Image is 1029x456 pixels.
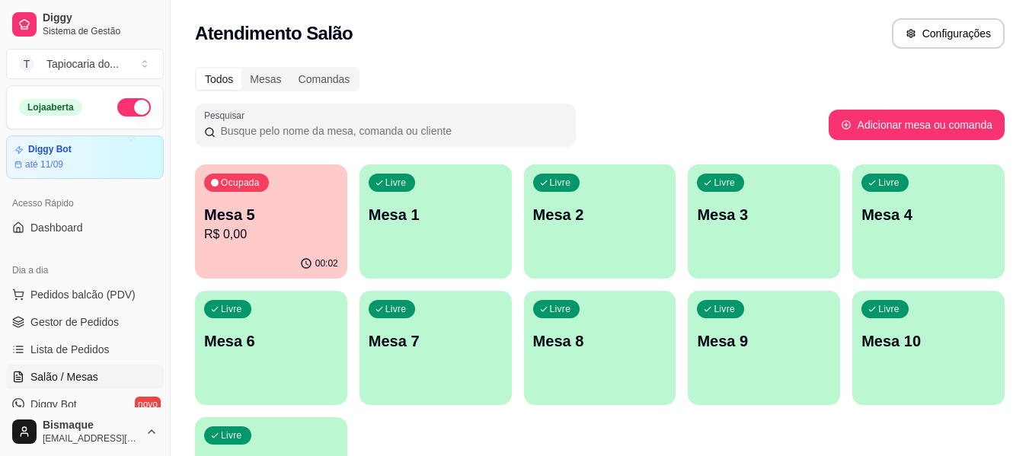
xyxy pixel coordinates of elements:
a: Dashboard [6,215,164,240]
div: Comandas [290,69,359,90]
p: Mesa 10 [861,330,995,352]
button: LivreMesa 6 [195,291,347,405]
p: Mesa 8 [533,330,667,352]
p: Mesa 4 [861,204,995,225]
h2: Atendimento Salão [195,21,353,46]
span: Diggy [43,11,158,25]
article: Diggy Bot [28,144,72,155]
button: Configurações [892,18,1005,49]
p: Livre [385,303,407,315]
p: Livre [550,177,571,189]
p: Livre [385,177,407,189]
p: Mesa 2 [533,204,667,225]
p: Mesa 7 [369,330,503,352]
p: R$ 0,00 [204,225,338,244]
button: Pedidos balcão (PDV) [6,282,164,307]
a: Diggy Botnovo [6,392,164,416]
div: Todos [197,69,241,90]
p: Livre [714,177,735,189]
p: 00:02 [315,257,338,269]
button: LivreMesa 8 [524,291,676,405]
button: LivreMesa 3 [688,164,840,279]
p: Mesa 5 [204,204,338,225]
p: Livre [714,303,735,315]
span: [EMAIL_ADDRESS][DOMAIN_NAME] [43,432,139,445]
p: Livre [221,429,242,442]
span: Dashboard [30,220,83,235]
div: Tapiocaria do ... [46,56,119,72]
article: até 11/09 [25,158,63,171]
button: LivreMesa 2 [524,164,676,279]
div: Mesas [241,69,289,90]
button: Select a team [6,49,164,79]
p: Livre [550,303,571,315]
span: Lista de Pedidos [30,342,110,357]
div: Dia a dia [6,258,164,282]
p: Ocupada [221,177,260,189]
input: Pesquisar [216,123,567,139]
div: Acesso Rápido [6,191,164,215]
span: Sistema de Gestão [43,25,158,37]
div: Loja aberta [19,99,82,116]
button: Adicionar mesa ou comanda [829,110,1005,140]
a: Salão / Mesas [6,365,164,389]
p: Mesa 3 [697,204,831,225]
span: Gestor de Pedidos [30,314,119,330]
span: Pedidos balcão (PDV) [30,287,136,302]
p: Mesa 9 [697,330,831,352]
p: Livre [878,177,900,189]
span: Salão / Mesas [30,369,98,384]
button: Alterar Status [117,98,151,116]
span: T [19,56,34,72]
button: LivreMesa 7 [360,291,512,405]
a: DiggySistema de Gestão [6,6,164,43]
button: OcupadaMesa 5R$ 0,0000:02 [195,164,347,279]
p: Mesa 6 [204,330,338,352]
span: Bismaque [43,419,139,432]
button: LivreMesa 1 [360,164,512,279]
span: Diggy Bot [30,397,77,412]
a: Diggy Botaté 11/09 [6,136,164,179]
p: Livre [878,303,900,315]
label: Pesquisar [204,109,250,122]
button: LivreMesa 4 [852,164,1005,279]
button: LivreMesa 9 [688,291,840,405]
p: Livre [221,303,242,315]
a: Gestor de Pedidos [6,310,164,334]
p: Mesa 1 [369,204,503,225]
button: LivreMesa 10 [852,291,1005,405]
button: Bismaque[EMAIL_ADDRESS][DOMAIN_NAME] [6,413,164,450]
a: Lista de Pedidos [6,337,164,362]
